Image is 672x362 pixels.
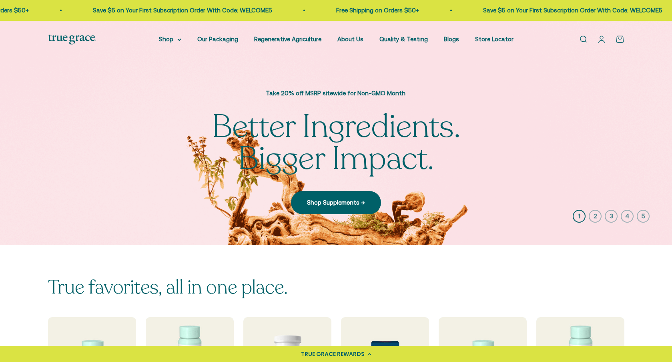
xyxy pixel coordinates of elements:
[291,191,381,214] a: Shop Supplements →
[337,36,363,42] a: About Us
[28,6,207,15] p: Save $5 on Your First Subscription Order With Code: WELCOME5
[621,210,634,223] button: 4
[444,36,459,42] a: Blogs
[271,7,354,14] a: Free Shipping on Orders $50+
[418,6,597,15] p: Save $5 on Your First Subscription Order With Code: WELCOME5
[379,36,428,42] a: Quality & Testing
[301,350,365,358] div: TRUE GRACE REWARDS
[159,34,181,44] summary: Shop
[212,105,460,181] split-lines: Better Ingredients. Bigger Impact.
[605,210,618,223] button: 3
[204,88,468,98] p: Take 20% off MSRP sitewide for Non-GMO Month.
[475,36,514,42] a: Store Locator
[254,36,321,42] a: Regenerative Agriculture
[589,210,602,223] button: 2
[637,210,650,223] button: 5
[197,36,238,42] a: Our Packaging
[48,274,288,300] split-lines: True favorites, all in one place.
[573,210,586,223] button: 1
